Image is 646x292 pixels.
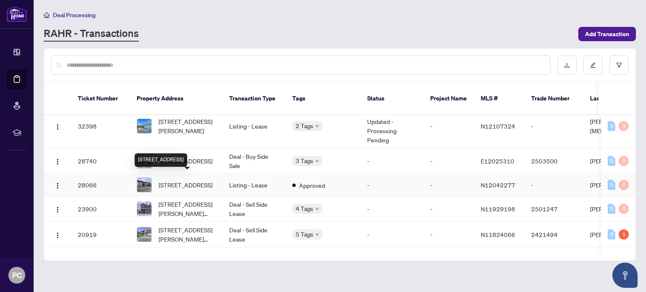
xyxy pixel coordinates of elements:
[583,55,603,75] button: edit
[7,6,27,22] img: logo
[44,26,139,42] a: RAHR - Transactions
[71,174,130,196] td: 28066
[296,156,313,166] span: 3 Tags
[137,119,151,133] img: thumbnail-img
[360,174,424,196] td: -
[619,180,629,190] div: 0
[360,104,424,148] td: Information Updated - Processing Pending
[71,196,130,222] td: 23900
[524,104,583,148] td: -
[71,148,130,174] td: 28740
[222,174,286,196] td: Listing - Lease
[315,159,319,163] span: down
[481,181,515,189] span: N12042277
[424,174,474,196] td: -
[137,178,151,192] img: thumbnail-img
[474,82,524,115] th: MLS #
[71,222,130,247] td: 20919
[222,104,286,148] td: Listing - Lease
[590,62,596,68] span: edit
[564,62,570,68] span: download
[424,104,474,148] td: -
[137,227,151,242] img: thumbnail-img
[609,55,629,75] button: filter
[315,232,319,237] span: down
[481,122,515,130] span: N12107324
[53,11,95,19] span: Deal Processing
[360,196,424,222] td: -
[54,182,61,189] img: Logo
[608,204,615,214] div: 0
[71,82,130,115] th: Ticket Number
[424,222,474,247] td: -
[524,148,583,174] td: 2503500
[296,229,313,239] span: 5 Tags
[524,222,583,247] td: 2421494
[299,181,325,190] span: Approved
[71,104,130,148] td: 32398
[51,202,64,216] button: Logo
[222,222,286,247] td: Deal - Sell Side Lease
[51,228,64,241] button: Logo
[159,225,216,244] span: [STREET_ADDRESS][PERSON_NAME][PERSON_NAME]
[481,231,515,238] span: N11824066
[51,119,64,133] button: Logo
[137,202,151,216] img: thumbnail-img
[222,148,286,174] td: Deal - Buy Side Sale
[51,178,64,192] button: Logo
[557,55,577,75] button: download
[360,148,424,174] td: -
[12,269,22,281] span: PC
[360,222,424,247] td: -
[222,82,286,115] th: Transaction Type
[315,207,319,211] span: down
[524,82,583,115] th: Trade Number
[286,82,360,115] th: Tags
[54,158,61,165] img: Logo
[54,206,61,213] img: Logo
[360,82,424,115] th: Status
[159,200,216,218] span: [STREET_ADDRESS][PERSON_NAME][PERSON_NAME]
[54,232,61,239] img: Logo
[619,156,629,166] div: 0
[296,121,313,131] span: 2 Tags
[524,174,583,196] td: -
[524,196,583,222] td: 2501247
[54,124,61,130] img: Logo
[616,62,622,68] span: filter
[222,196,286,222] td: Deal - Sell Side Lease
[130,82,222,115] th: Property Address
[51,154,64,168] button: Logo
[608,180,615,190] div: 0
[619,204,629,214] div: 0
[296,204,313,213] span: 4 Tags
[481,205,515,213] span: N11929198
[608,156,615,166] div: 0
[424,148,474,174] td: -
[585,27,629,41] span: Add Transaction
[315,124,319,128] span: down
[135,153,187,167] div: [STREET_ADDRESS]
[481,157,514,165] span: E12025310
[608,121,615,131] div: 0
[424,82,474,115] th: Project Name
[619,121,629,131] div: 0
[619,229,629,239] div: 1
[578,27,636,41] button: Add Transaction
[612,263,638,288] button: Open asap
[159,180,212,189] span: [STREET_ADDRESS]
[424,196,474,222] td: -
[44,12,50,18] span: home
[608,229,615,239] div: 0
[159,117,216,135] span: [STREET_ADDRESS][PERSON_NAME]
